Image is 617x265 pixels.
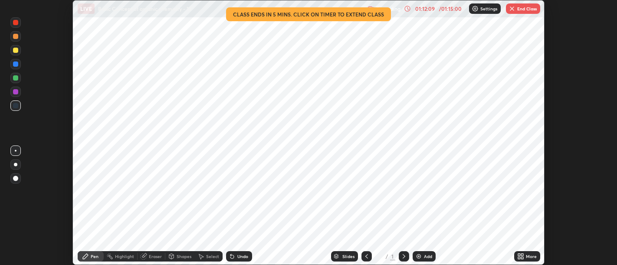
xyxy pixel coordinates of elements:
[368,5,374,12] img: recording.375f2c34.svg
[413,6,437,11] div: 01:12:09
[342,254,354,259] div: Slides
[91,254,98,259] div: Pen
[177,254,191,259] div: Shapes
[437,6,464,11] div: / 01:15:00
[115,254,134,259] div: Highlight
[509,5,515,12] img: end-class-cross
[415,253,422,260] img: add-slide-button
[480,6,497,11] p: Settings
[526,254,537,259] div: More
[390,252,395,260] div: 1
[506,3,540,14] button: End Class
[206,254,219,259] div: Select
[424,254,432,259] div: Add
[237,254,248,259] div: Undo
[98,5,191,12] p: Basic Concept of organic chemistry - 12
[80,5,92,12] p: LIVE
[149,254,162,259] div: Eraser
[375,254,384,259] div: 1
[472,5,479,12] img: class-settings-icons
[386,254,388,259] div: /
[376,6,400,12] p: Recording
